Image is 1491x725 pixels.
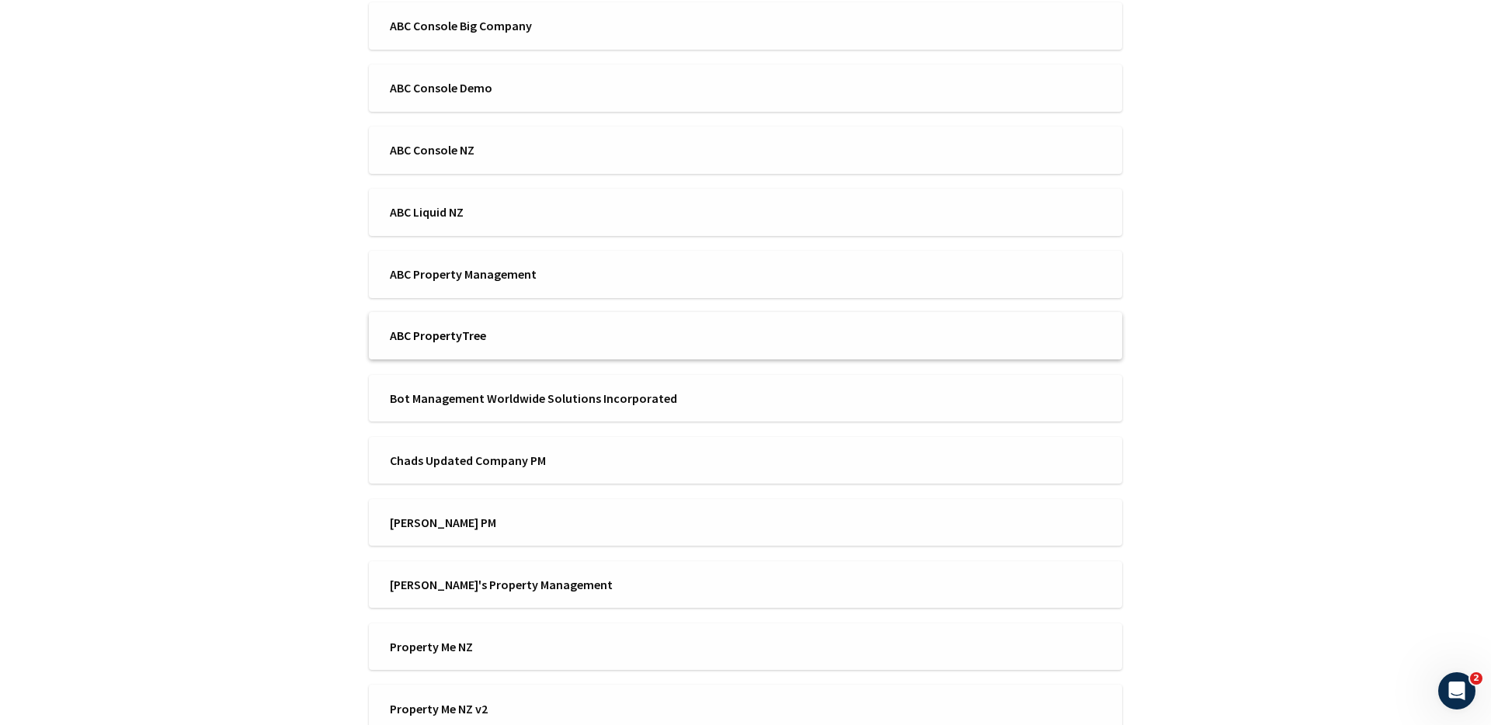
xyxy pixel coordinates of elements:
span: Property Me NZ v2 [390,700,735,717]
span: Property Me NZ [390,638,735,655]
a: [PERSON_NAME] PM [369,499,1122,546]
span: Chads Updated Company PM [390,452,735,469]
span: [PERSON_NAME]'s Property Management [390,576,735,593]
iframe: Intercom live chat [1438,672,1475,709]
a: ABC Liquid NZ [369,189,1122,236]
a: ABC PropertyTree [369,313,1122,360]
span: ABC Console NZ [390,141,735,158]
span: ABC Console Demo [390,79,735,96]
span: ABC Console Big Company [390,17,735,34]
a: ABC Console Big Company [369,2,1122,50]
span: [PERSON_NAME] PM [390,514,735,531]
a: [PERSON_NAME]'s Property Management [369,561,1122,609]
a: Property Me NZ [369,623,1122,671]
a: ABC Console Demo [369,64,1122,112]
a: Bot Management Worldwide Solutions Incorporated [369,375,1122,422]
span: ABC Property Management [390,265,735,283]
span: 2 [1470,672,1482,685]
span: Bot Management Worldwide Solutions Incorporated [390,390,735,407]
a: Chads Updated Company PM [369,437,1122,484]
span: ABC Liquid NZ [390,203,735,220]
a: ABC Property Management [369,251,1122,298]
span: ABC PropertyTree [390,327,735,344]
a: ABC Console NZ [369,127,1122,174]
